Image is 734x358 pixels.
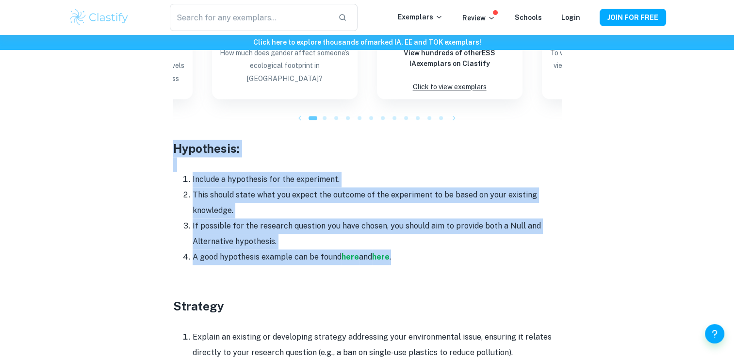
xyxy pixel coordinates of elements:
[377,2,522,99] a: ExemplarsView hundreds of otherESS IAexemplars on ClastifyClick to view exemplars
[561,14,580,21] a: Login
[193,187,561,218] li: This should state what you expect the outcome of the experiment to be based on your existing know...
[385,48,515,69] h6: View hundreds of other ESS IA exemplars on Clastify
[342,252,359,261] a: here
[193,172,561,187] li: Include a hypothesis for the experiment.
[413,81,487,94] p: Click to view exemplars
[220,47,350,89] p: How much does gender affect someone’s ecological footprint in [GEOGRAPHIC_DATA]?
[170,4,330,31] input: Search for any exemplars...
[68,8,130,27] img: Clastify logo
[173,140,561,157] h3: Hypothesis:
[398,12,443,22] p: Exemplars
[550,47,680,89] p: To what extent does gender affect one’s view of climate change’s existence and the threat it pose...
[705,324,724,343] button: Help and Feedback
[600,9,666,26] button: JOIN FOR FREE
[2,37,732,48] h6: Click here to explore thousands of marked IA, EE and TOK exemplars !
[193,218,561,249] li: If possible for the research question you have chosen, you should aim to provide both a Null and ...
[542,2,687,99] a: Blog exemplar: To what extent does gender affect one’s To what extent does gender affect one’s vi...
[372,252,390,261] a: here
[515,14,542,21] a: Schools
[173,297,561,315] h3: Strategy
[462,13,495,23] p: Review
[212,2,358,99] a: Blog exemplar: How much does gender affect someone’s ecGrade received:6How much does gender affec...
[193,249,561,265] li: A good hypothesis example can be found and .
